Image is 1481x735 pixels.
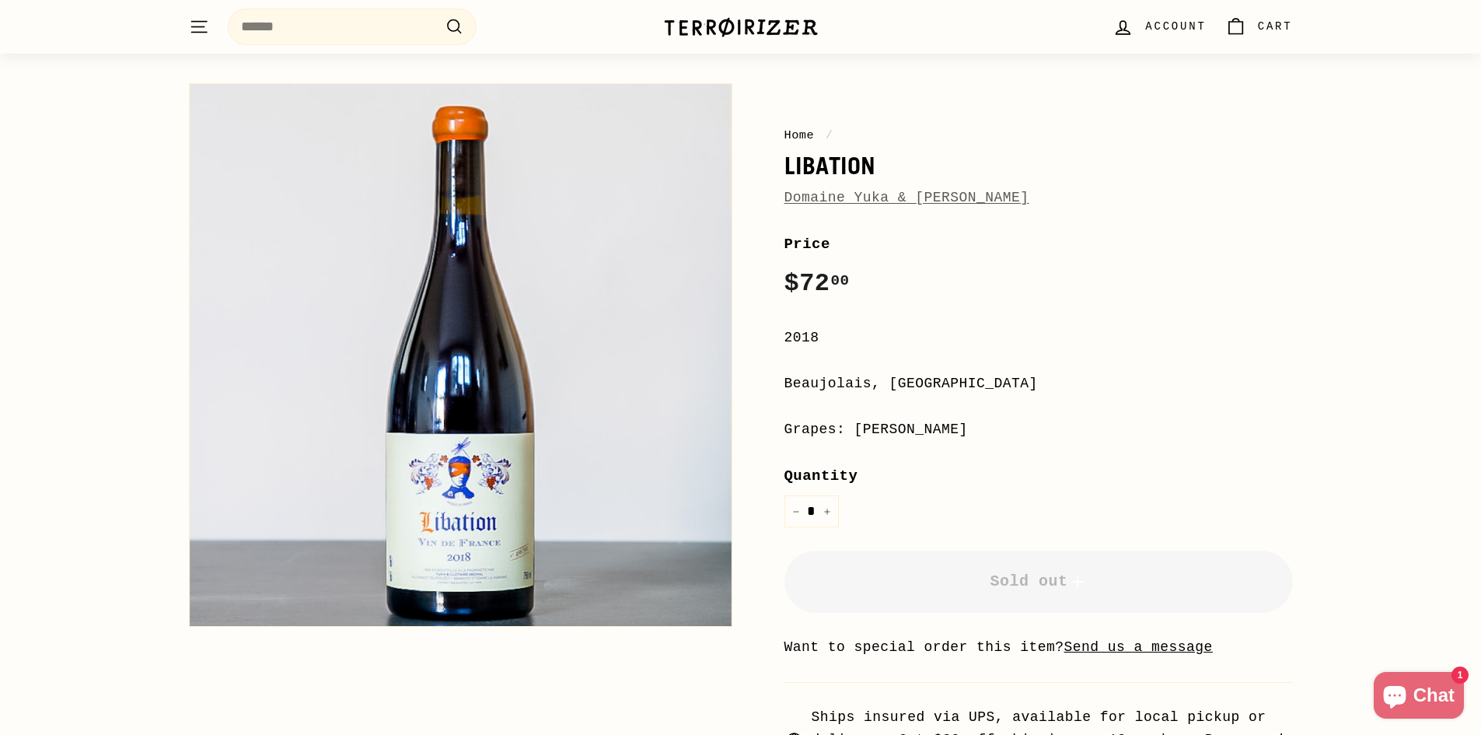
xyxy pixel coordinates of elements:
a: Domaine Yuka & [PERSON_NAME] [784,190,1029,205]
a: Send us a message [1064,639,1213,655]
label: Price [784,233,1293,256]
input: quantity [784,495,839,527]
a: Cart [1216,4,1302,50]
img: Libation [190,84,732,626]
span: Account [1145,18,1206,35]
div: Beaujolais, [GEOGRAPHIC_DATA] [784,373,1293,395]
label: Quantity [784,464,1293,488]
span: Sold out [990,572,1086,590]
span: / [822,128,837,142]
button: Sold out [784,551,1293,613]
inbox-online-store-chat: Shopify online store chat [1369,672,1469,723]
a: Account [1103,4,1215,50]
a: Home [784,128,815,142]
span: Cart [1258,18,1293,35]
nav: breadcrumbs [784,126,1293,145]
button: Increase item quantity by one [816,495,839,527]
span: $72 [784,269,850,298]
h1: Libation [784,152,1293,179]
li: Want to special order this item? [784,636,1293,659]
div: 2018 [784,327,1293,349]
div: Grapes: [PERSON_NAME] [784,418,1293,441]
button: Reduce item quantity by one [784,495,808,527]
sup: 00 [830,272,849,289]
